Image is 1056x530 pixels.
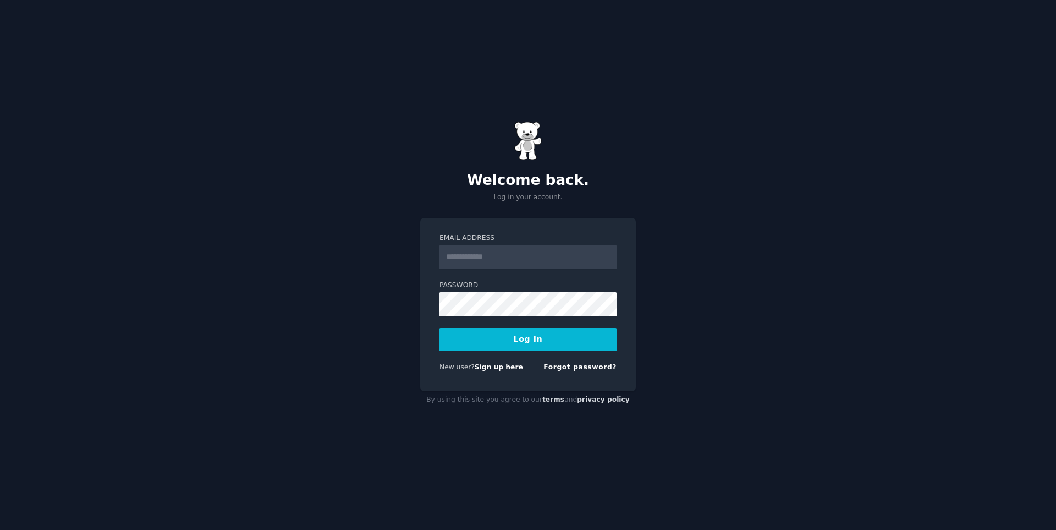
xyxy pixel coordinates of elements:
a: Sign up here [475,363,523,371]
p: Log in your account. [420,193,636,203]
a: Forgot password? [543,363,617,371]
a: privacy policy [577,396,630,403]
h2: Welcome back. [420,172,636,189]
label: Password [439,281,617,291]
a: terms [542,396,564,403]
button: Log In [439,328,617,351]
div: By using this site you agree to our and [420,391,636,409]
span: New user? [439,363,475,371]
img: Gummy Bear [514,122,542,160]
label: Email Address [439,233,617,243]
